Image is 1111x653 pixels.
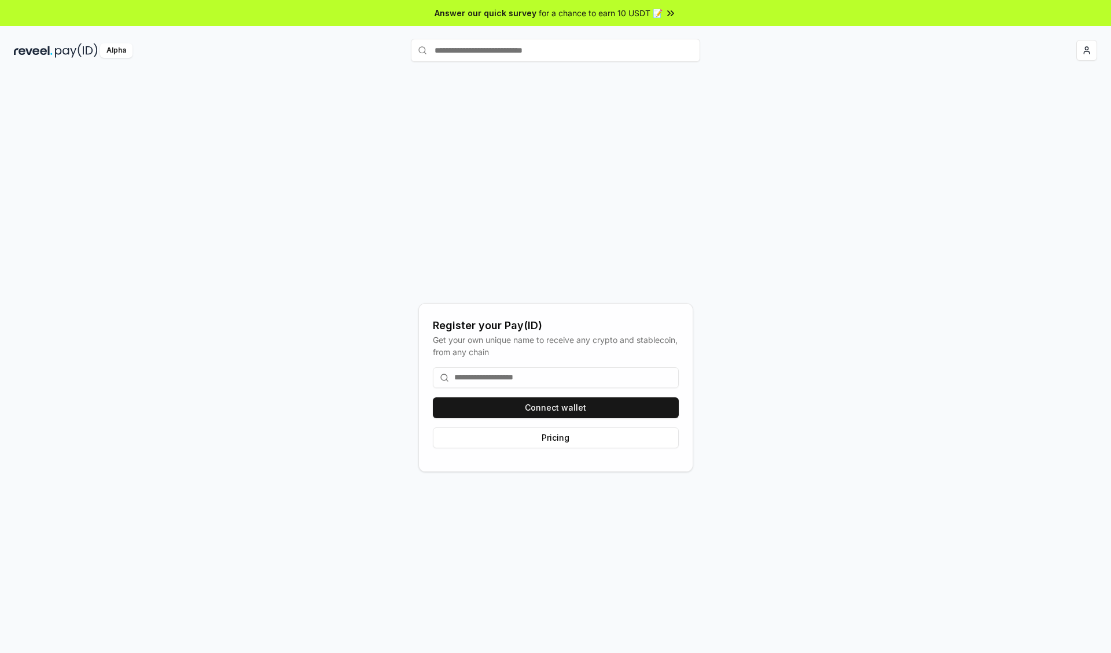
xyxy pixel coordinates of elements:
img: pay_id [55,43,98,58]
button: Pricing [433,427,679,448]
div: Get your own unique name to receive any crypto and stablecoin, from any chain [433,334,679,358]
div: Register your Pay(ID) [433,318,679,334]
span: for a chance to earn 10 USDT 📝 [539,7,663,19]
img: reveel_dark [14,43,53,58]
div: Alpha [100,43,133,58]
span: Answer our quick survey [435,7,536,19]
button: Connect wallet [433,397,679,418]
